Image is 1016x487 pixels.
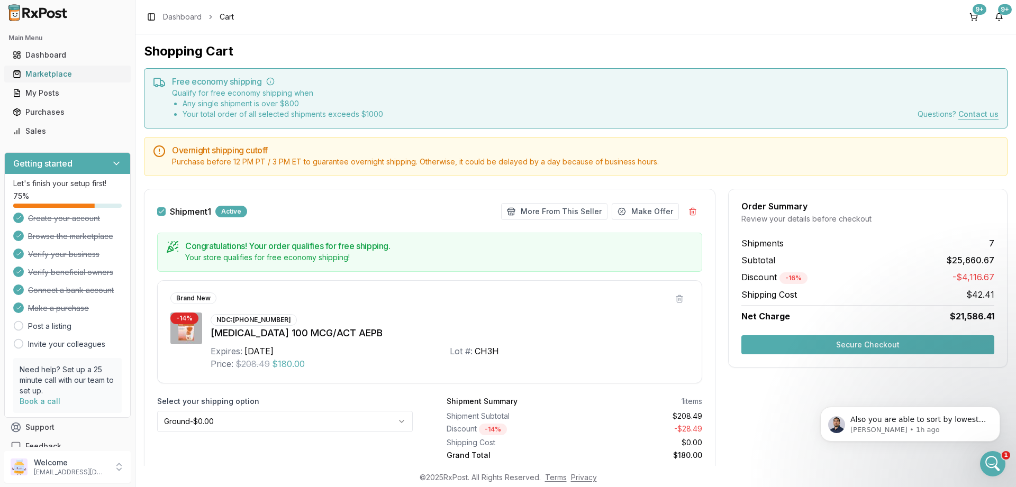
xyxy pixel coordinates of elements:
p: [EMAIL_ADDRESS][DOMAIN_NAME] [34,468,107,476]
button: Dashboard [4,47,131,63]
div: Questions? [918,109,999,120]
div: Lot #: [450,345,473,357]
button: 9+ [965,8,982,25]
a: Invite your colleagues [28,339,105,350]
h5: Overnight shipping cutoff [172,146,999,154]
iframe: Intercom live chat [980,451,1005,476]
span: 7 [989,237,994,250]
span: Shipment 1 [170,207,211,216]
div: Price: [211,357,233,370]
p: Welcome [34,457,107,468]
div: Expires: [211,345,242,357]
div: Your store qualifies for free economy shipping! [185,252,693,263]
span: $180.00 [272,357,305,370]
h5: Congratulations! Your order qualifies for free shipping. [185,242,693,250]
div: [MEDICAL_DATA] 100 MCG/ACT AEPB [211,326,689,341]
img: User avatar [11,458,28,475]
a: Purchases [8,103,126,122]
a: My Posts [8,84,126,103]
h1: Shopping Cart [144,43,1008,60]
div: Shipping Cost [447,437,570,448]
span: Connect a bank account [28,285,114,296]
div: $0.00 [579,437,703,448]
li: Your total order of all selected shipments exceeds $ 1000 [183,109,383,120]
span: $21,586.41 [950,310,994,323]
label: Select your shipping option [157,396,413,407]
button: More From This Seller [501,203,607,220]
span: $25,660.67 [947,254,994,267]
div: Shipment Subtotal [447,411,570,421]
button: Make Offer [612,203,679,220]
div: Active [215,206,247,217]
span: Verify beneficial owners [28,267,113,278]
button: Sales [4,123,131,140]
div: Brand New [170,292,216,304]
div: - $28.49 [579,424,703,435]
div: Qualify for free economy shipping when [172,88,383,120]
div: 1 items [682,396,702,407]
div: CH3H [475,345,499,357]
button: Marketplace [4,66,131,82]
a: Post a listing [28,321,71,332]
h3: Getting started [13,157,72,170]
img: Arnuity Ellipta 100 MCG/ACT AEPB [170,313,202,344]
span: Subtotal [741,254,775,267]
div: Purchase before 12 PM PT / 3 PM ET to guarantee overnight shipping. Otherwise, it could be delaye... [172,157,999,167]
p: Let's finish your setup first! [13,178,122,189]
span: 1 [1002,451,1010,460]
button: Secure Checkout [741,335,994,354]
span: Shipments [741,237,784,250]
a: Sales [8,122,126,141]
div: Purchases [13,107,122,117]
a: Book a call [20,397,60,406]
span: $42.41 [966,288,994,301]
div: Marketplace [13,69,122,79]
span: Verify your business [28,249,99,260]
h5: Free economy shipping [172,77,999,86]
span: 75 % [13,191,29,201]
span: $208.49 [235,357,270,370]
div: Review your details before checkout [741,214,994,224]
div: - 14 % [479,424,507,435]
div: - 16 % [779,272,808,284]
a: Dashboard [163,12,202,22]
span: Discount [741,272,808,282]
button: Purchases [4,104,131,121]
span: -$4,116.67 [952,271,994,284]
div: Shipment Summary [447,396,518,407]
div: Dashboard [13,50,122,60]
button: Support [4,418,131,437]
a: Dashboard [8,45,126,65]
nav: breadcrumb [163,12,234,22]
span: Create your account [28,213,100,224]
span: Browse the marketplace [28,231,113,242]
div: Order Summary [741,202,994,210]
div: Sales [13,126,122,136]
h2: Main Menu [8,34,126,42]
div: 9+ [973,4,986,15]
button: My Posts [4,85,131,102]
div: Grand Total [447,450,570,461]
div: 9+ [998,4,1012,15]
span: Make a purchase [28,303,89,314]
button: Feedback [4,437,131,456]
span: Shipping Cost [741,288,797,301]
li: Any single shipment is over $ 800 [183,98,383,109]
span: Feedback [25,441,61,452]
img: RxPost Logo [4,4,72,21]
div: Discount [447,424,570,435]
span: Net Charge [741,311,790,321]
div: - 14 % [170,313,198,324]
a: Terms [545,473,567,482]
a: Marketplace [8,65,126,84]
a: Privacy [571,473,597,482]
div: NDC: [PHONE_NUMBER] [211,314,297,326]
div: $180.00 [579,450,703,461]
button: 9+ [991,8,1008,25]
div: My Posts [13,88,122,98]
